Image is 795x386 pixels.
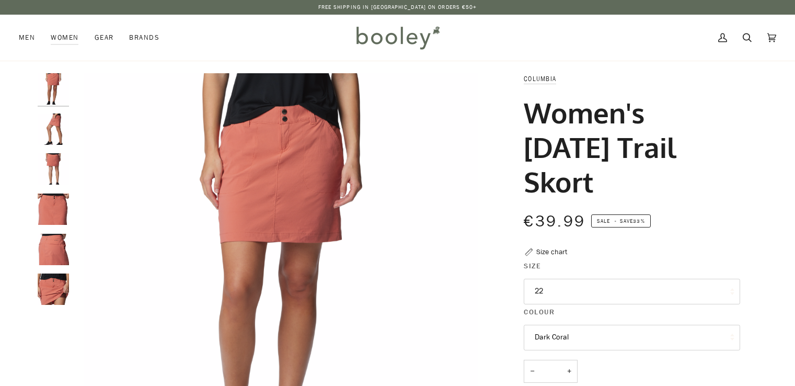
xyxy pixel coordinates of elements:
a: Women [43,15,86,61]
span: Sale [597,217,610,225]
span: Size [524,260,541,271]
img: Columbia Women's Saturday Trail Skort Dark Coral - Booley Galway [38,234,69,265]
button: 22 [524,279,740,304]
span: Brands [129,32,159,43]
button: − [524,360,540,383]
img: Columbia Women's Saturday Trail Skort Dark Coral - Booley Galway [38,194,69,225]
img: Columbia Women's Saturday Trail Skort Dark Coral - Booley Galway [38,274,69,305]
button: + [561,360,578,383]
img: Booley [352,22,443,53]
img: Columbia Women's Saturday Trail Skort Dark Coral - Booley Galway [38,153,69,185]
a: Columbia [524,74,556,83]
p: Free Shipping in [GEOGRAPHIC_DATA] on Orders €50+ [318,3,477,12]
span: Women [51,32,78,43]
input: Quantity [524,360,578,383]
span: Men [19,32,35,43]
span: Colour [524,306,555,317]
span: Save [591,214,651,228]
span: Gear [95,32,114,43]
span: €39.99 [524,211,585,232]
button: Dark Coral [524,325,740,350]
img: Columbia Women's Saturday Trail Skort Dark Coral - Booley Galway [38,113,69,145]
em: • [612,217,620,225]
img: Columbia Women's Saturday Trail Skort Dark Coral - Booley Galway [38,73,69,105]
div: Size chart [536,246,567,257]
a: Brands [121,15,167,61]
a: Gear [87,15,122,61]
span: 33% [633,217,644,225]
a: Men [19,15,43,61]
h1: Women's [DATE] Trail Skort [524,95,732,199]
